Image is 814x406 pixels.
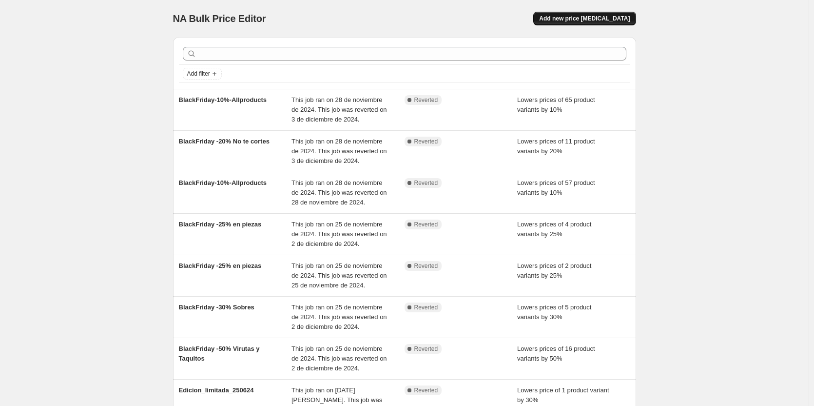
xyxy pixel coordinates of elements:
[414,386,438,394] span: Reverted
[291,179,387,206] span: This job ran on 28 de noviembre de 2024. This job was reverted on 28 de noviembre de 2024.
[414,304,438,311] span: Reverted
[179,345,260,362] span: BlackFriday -50% Virutas y Taquitos
[517,386,609,404] span: Lowers price of 1 product variant by 30%
[291,304,387,330] span: This job ran on 25 de noviembre de 2024. This job was reverted on 2 de diciembre de 2024.
[414,96,438,104] span: Reverted
[533,12,636,25] button: Add new price [MEDICAL_DATA]
[517,304,591,321] span: Lowers prices of 5 product variants by 30%
[414,262,438,270] span: Reverted
[414,179,438,187] span: Reverted
[187,70,210,78] span: Add filter
[291,221,387,247] span: This job ran on 25 de noviembre de 2024. This job was reverted on 2 de diciembre de 2024.
[291,138,387,164] span: This job ran on 28 de noviembre de 2024. This job was reverted on 3 de diciembre de 2024.
[517,221,591,238] span: Lowers prices of 4 product variants by 25%
[173,13,266,24] span: NA Bulk Price Editor
[414,221,438,228] span: Reverted
[179,304,254,311] span: BlackFriday -30% Sobres
[517,262,591,279] span: Lowers prices of 2 product variants by 25%
[179,138,270,145] span: BlackFriday -20% No te cortes
[291,345,387,372] span: This job ran on 25 de noviembre de 2024. This job was reverted on 2 de diciembre de 2024.
[179,179,267,186] span: BlackFriday-10%-Allproducts
[517,345,595,362] span: Lowers prices of 16 product variants by 50%
[517,96,595,113] span: Lowers prices of 65 product variants by 10%
[414,345,438,353] span: Reverted
[183,68,222,80] button: Add filter
[291,96,387,123] span: This job ran on 28 de noviembre de 2024. This job was reverted on 3 de diciembre de 2024.
[179,96,267,103] span: BlackFriday-10%-Allproducts
[179,262,262,269] span: BlackFriday -25% en piezas
[179,221,262,228] span: BlackFriday -25% en piezas
[517,138,595,155] span: Lowers prices of 11 product variants by 20%
[291,262,387,289] span: This job ran on 25 de noviembre de 2024. This job was reverted on 25 de noviembre de 2024.
[517,179,595,196] span: Lowers prices of 57 product variants by 10%
[179,386,254,394] span: Edicion_limitada_250624
[539,15,630,22] span: Add new price [MEDICAL_DATA]
[414,138,438,145] span: Reverted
